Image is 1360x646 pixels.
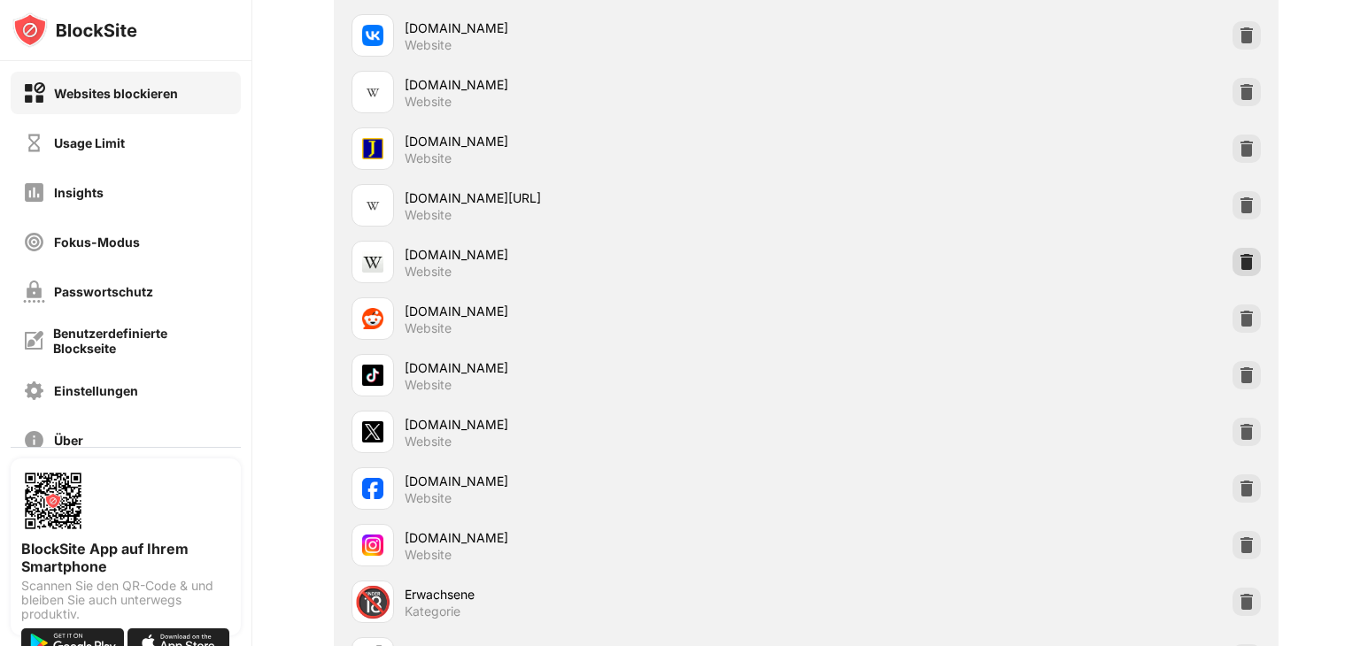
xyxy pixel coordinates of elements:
[362,195,383,216] img: favicons
[21,579,230,621] div: Scannen Sie den QR-Code & und bleiben Sie auch unterwegs produktiv.
[405,415,806,434] div: [DOMAIN_NAME]
[405,358,806,377] div: [DOMAIN_NAME]
[23,330,44,351] img: customize-block-page-off.svg
[23,380,45,402] img: settings-off.svg
[405,585,806,604] div: Erwachsene
[54,235,140,250] div: Fokus-Modus
[405,604,460,619] div: Kategorie
[362,25,383,46] img: favicons
[23,181,45,204] img: insights-off.svg
[405,37,452,53] div: Website
[405,320,452,336] div: Website
[53,326,228,356] div: Benutzerdefinierte Blockseite
[362,365,383,386] img: favicons
[405,434,452,450] div: Website
[405,472,806,490] div: [DOMAIN_NAME]
[54,433,83,448] div: Über
[54,284,153,299] div: Passwortschutz
[54,383,138,398] div: Einstellungen
[405,547,452,563] div: Website
[21,540,230,575] div: BlockSite App auf Ihrem Smartphone
[405,19,806,37] div: [DOMAIN_NAME]
[21,469,85,533] img: options-page-qr-code.png
[405,528,806,547] div: [DOMAIN_NAME]
[405,302,806,320] div: [DOMAIN_NAME]
[362,421,383,442] img: favicons
[405,490,452,506] div: Website
[405,264,452,280] div: Website
[23,429,45,451] img: about-off.svg
[12,12,137,48] img: logo-blocksite.svg
[362,308,383,329] img: favicons
[405,377,452,393] div: Website
[405,132,806,150] div: [DOMAIN_NAME]
[405,75,806,94] div: [DOMAIN_NAME]
[54,185,104,200] div: Insights
[405,188,806,207] div: [DOMAIN_NAME][URL]
[405,150,452,166] div: Website
[362,81,383,103] img: favicons
[23,231,45,253] img: focus-off.svg
[23,82,45,104] img: block-on.svg
[405,94,452,110] div: Website
[362,478,383,499] img: favicons
[54,86,178,101] div: Websites blockieren
[362,534,383,556] img: favicons
[362,251,383,273] img: favicons
[362,138,383,159] img: favicons
[23,281,45,303] img: password-protection-off.svg
[354,584,391,620] div: 🔞
[54,135,125,150] div: Usage Limit
[405,207,452,223] div: Website
[23,132,45,154] img: time-usage-off.svg
[405,245,806,264] div: [DOMAIN_NAME]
